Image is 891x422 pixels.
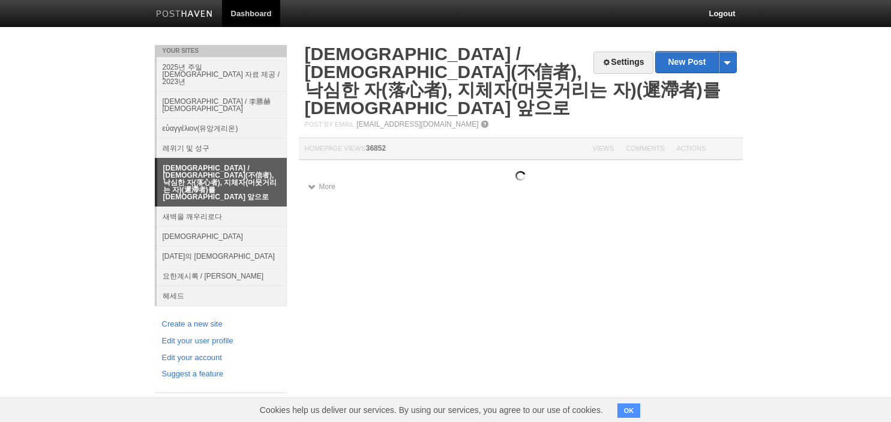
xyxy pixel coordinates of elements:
[593,52,653,74] a: Settings
[248,398,615,422] span: Cookies help us deliver our services. By using our services, you agree to our use of cookies.
[305,121,355,128] span: Post by Email
[617,403,641,418] button: OK
[515,171,526,181] img: loading.gif
[157,118,287,138] a: εὐαγγέλιον(유앙게리온)
[620,138,670,160] th: Comments
[308,182,335,191] a: More
[157,226,287,246] a: [DEMOGRAPHIC_DATA]
[162,352,280,364] a: Edit your account
[157,266,287,286] a: 요한계시록 / [PERSON_NAME]
[162,368,280,381] a: Suggest a feature
[162,318,280,331] a: Create a new site
[157,246,287,266] a: [DATE]의 [DEMOGRAPHIC_DATA]
[587,138,620,160] th: Views
[305,44,721,118] a: [DEMOGRAPHIC_DATA] / [DEMOGRAPHIC_DATA](不信者), 낙심한 자(落心者), 지체자(머뭇거리는 자)(遲滯者)를 [DEMOGRAPHIC_DATA] 앞으로
[656,52,736,73] a: New Post
[156,10,213,19] img: Posthaven-bar
[157,286,287,306] a: 헤세드
[366,144,386,152] span: 36852
[157,138,287,158] a: 레위기 및 성구
[157,91,287,118] a: [DEMOGRAPHIC_DATA] / 李勝赫[DEMOGRAPHIC_DATA]
[157,57,287,91] a: 2025년 주일 [DEMOGRAPHIC_DATA] 자료 제공 / 2023년
[157,158,287,206] a: [DEMOGRAPHIC_DATA] / [DEMOGRAPHIC_DATA](不信者), 낙심한 자(落心者), 지체자(머뭇거리는 자)(遲滯者)를 [DEMOGRAPHIC_DATA] 앞으로
[162,335,280,348] a: Edit your user profile
[299,138,587,160] th: Homepage Views
[155,45,287,57] li: Your Sites
[671,138,743,160] th: Actions
[356,120,478,128] a: [EMAIL_ADDRESS][DOMAIN_NAME]
[157,206,287,226] a: 새벽을 깨우리로다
